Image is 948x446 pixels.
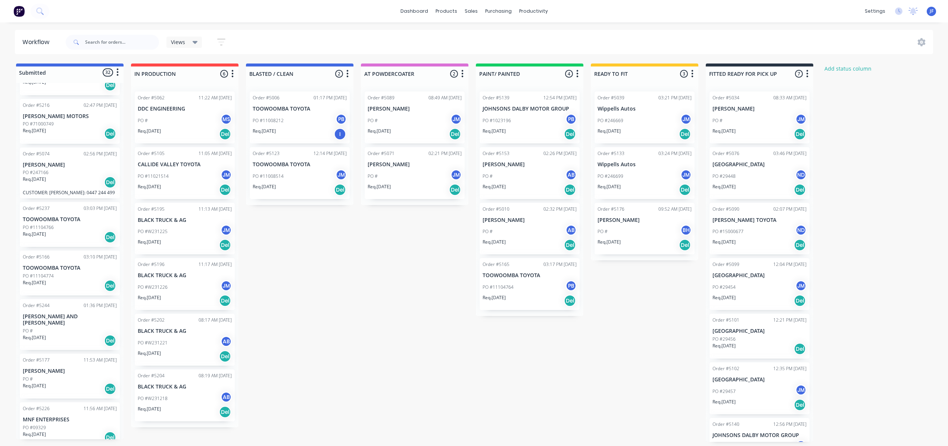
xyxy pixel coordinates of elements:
[23,162,117,168] p: [PERSON_NAME]
[795,384,807,396] div: JM
[483,239,506,245] p: Req. [DATE]
[138,328,232,334] p: BLACK TRUCK & AG
[564,295,576,307] div: Del
[138,173,169,180] p: PO #11021514
[135,369,235,421] div: Order #520408:19 AM [DATE]BLACK TRUCK & AGPO #W231218ABReq.[DATE]Del
[199,206,232,213] div: 11:13 AM [DATE]
[712,336,736,343] p: PO #29456
[773,150,807,157] div: 03:46 PM [DATE]
[598,161,692,168] p: Wippells Autos
[543,206,577,213] div: 02:32 PM [DATE]
[22,38,53,47] div: Workflow
[23,216,117,223] p: TOOWOOMBA TOYOTA
[199,372,232,379] div: 08:19 AM [DATE]
[84,151,117,157] div: 02:56 PM [DATE]
[598,117,623,124] p: PO #246669
[543,261,577,268] div: 03:17 PM [DATE]
[138,384,232,390] p: BLACK TRUCK & AG
[84,102,117,109] div: 02:47 PM [DATE]
[368,161,462,168] p: [PERSON_NAME]
[564,239,576,251] div: Del
[712,317,739,323] div: Order #5101
[712,377,807,383] p: [GEOGRAPHIC_DATA]
[598,128,621,134] p: Req. [DATE]
[138,206,165,213] div: Order #5195
[20,99,120,144] div: Order #521602:47 PM [DATE][PERSON_NAME] MOTORSPO #71000749Req.[DATE]Del
[138,239,161,245] p: Req. [DATE]
[253,106,347,112] p: TOOWOOMBA TOYOTA
[13,6,25,17] img: Factory
[365,147,465,199] div: Order #507102:21 PM [DATE][PERSON_NAME]PO #JMReq.[DATE]Del
[138,228,168,235] p: PO #W231225
[710,203,810,255] div: Order #509002:07 PM [DATE][PERSON_NAME] TOYOTAPO #15000677NDReq.[DATE]Del
[794,128,806,140] div: Del
[219,128,231,140] div: Del
[595,203,695,255] div: Order #517609:52 AM [DATE][PERSON_NAME]PO #BHReq.[DATE]Del
[658,95,692,101] div: 03:21 PM [DATE]
[104,335,116,347] div: Del
[199,95,232,101] div: 11:22 AM [DATE]
[171,38,185,46] span: Views
[679,184,691,196] div: Del
[138,106,232,112] p: DDC ENGINEERING
[23,169,49,176] p: PO #247166
[795,114,807,125] div: JM
[710,147,810,199] div: Order #507603:46 PM [DATE][GEOGRAPHIC_DATA]PO #29448NDReq.[DATE]Del
[712,239,736,245] p: Req. [DATE]
[221,169,232,180] div: JM
[397,6,432,17] a: dashboard
[368,106,462,112] p: [PERSON_NAME]
[219,350,231,362] div: Del
[483,150,509,157] div: Order #5153
[598,95,624,101] div: Order #5039
[23,302,50,309] div: Order #5244
[253,150,280,157] div: Order #5123
[368,150,395,157] div: Order #5071
[84,205,117,212] div: 03:03 PM [DATE]
[680,169,692,180] div: JM
[483,183,506,190] p: Req. [DATE]
[598,217,692,223] p: [PERSON_NAME]
[253,128,276,134] p: Req. [DATE]
[712,161,807,168] p: [GEOGRAPHIC_DATA]
[138,317,165,323] div: Order #5202
[428,95,462,101] div: 08:49 AM [DATE]
[138,294,161,301] p: Req. [DATE]
[483,294,506,301] p: Req. [DATE]
[449,128,461,140] div: Del
[595,92,695,143] div: Order #503903:21 PM [DATE]Wippells AutosPO #246669JMReq.[DATE]Del
[138,406,161,412] p: Req. [DATE]
[23,265,117,271] p: TOOWOOMBA TOYOTA
[23,102,50,109] div: Order #5216
[138,261,165,268] div: Order #5196
[368,173,378,180] p: PO #
[221,391,232,403] div: AB
[483,161,577,168] p: [PERSON_NAME]
[483,106,577,112] p: JOHNSONS DALBY MOTOR GROUP
[23,190,117,195] p: CUSTOMER: [PERSON_NAME]: 0447 244 499
[23,205,50,212] div: Order #5237
[712,272,807,279] p: [GEOGRAPHIC_DATA]
[135,314,235,366] div: Order #520208:17 AM [DATE]BLACK TRUCK & AGPO #W231221ABReq.[DATE]Del
[679,128,691,140] div: Del
[23,151,50,157] div: Order #5074
[84,357,117,363] div: 11:53 AM [DATE]
[221,114,232,125] div: MS
[432,6,461,17] div: products
[483,284,514,291] p: PO #11104764
[23,113,117,120] p: [PERSON_NAME] MOTORS
[138,117,148,124] p: PO #
[598,239,621,245] p: Req. [DATE]
[483,173,493,180] p: PO #
[794,239,806,251] div: Del
[712,117,723,124] p: PO #
[221,336,232,347] div: AB
[138,340,168,346] p: PO #W231221
[135,203,235,255] div: Order #519511:13 AM [DATE]BLACK TRUCK & AGPO #W231225JMReq.[DATE]Del
[138,395,168,402] p: PO #W231218
[795,169,807,180] div: ND
[23,127,46,134] p: Req. [DATE]
[23,382,46,389] p: Req. [DATE]
[23,416,117,423] p: MNF ENTERPRISES
[480,203,580,255] div: Order #501002:32 PM [DATE][PERSON_NAME]PO #ABReq.[DATE]Del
